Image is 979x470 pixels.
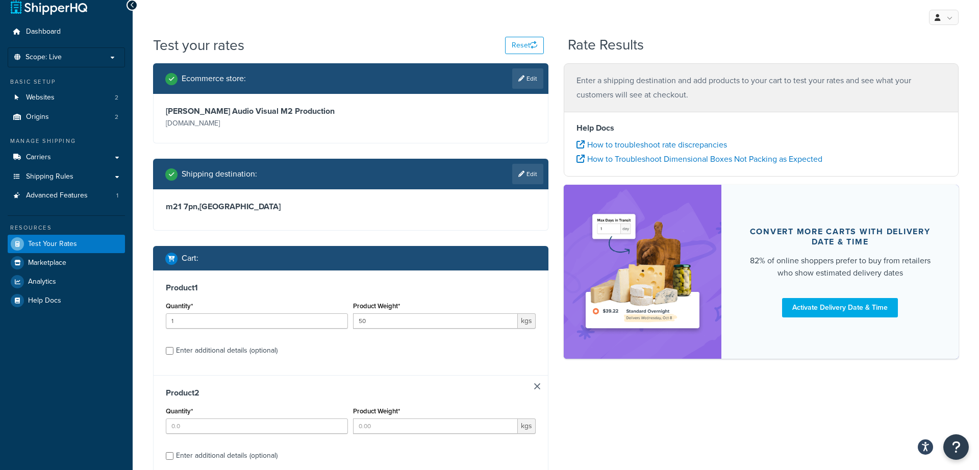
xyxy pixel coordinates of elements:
[353,407,400,415] label: Product Weight*
[115,113,118,121] span: 2
[8,108,125,127] a: Origins2
[182,169,257,179] h2: Shipping destination :
[26,153,51,162] span: Carriers
[8,224,125,232] div: Resources
[28,278,56,286] span: Analytics
[166,313,348,329] input: 0.0
[518,418,536,434] span: kgs
[8,186,125,205] a: Advanced Features1
[26,93,55,102] span: Websites
[576,139,727,151] a: How to troubleshoot rate discrepancies
[568,37,644,53] h2: Rate Results
[182,74,246,83] h2: Ecommerce store :
[26,28,61,36] span: Dashboard
[166,407,193,415] label: Quantity*
[166,116,348,131] p: [DOMAIN_NAME]
[943,434,969,460] button: Open Resource Center
[176,343,278,358] div: Enter additional details (optional)
[353,313,517,329] input: 0.00
[166,418,348,434] input: 0.0
[534,383,540,389] a: Remove Item
[518,313,536,329] span: kgs
[182,254,198,263] h2: Cart :
[576,73,946,102] p: Enter a shipping destination and add products to your cart to test your rates and see what your c...
[353,302,400,310] label: Product Weight*
[8,291,125,310] a: Help Docs
[8,235,125,253] a: Test Your Rates
[8,78,125,86] div: Basic Setup
[746,255,934,279] div: 82% of online shoppers prefer to buy from retailers who show estimated delivery dates
[166,452,173,460] input: Enter additional details (optional)
[153,35,244,55] h1: Test your rates
[782,298,898,317] a: Activate Delivery Date & Time
[576,153,822,165] a: How to Troubleshoot Dimensional Boxes Not Packing as Expected
[353,418,517,434] input: 0.00
[746,227,934,247] div: Convert more carts with delivery date & time
[166,106,348,116] h3: [PERSON_NAME] Audio Visual M2 Production
[512,68,543,89] a: Edit
[166,302,193,310] label: Quantity*
[8,167,125,186] a: Shipping Rules
[166,283,536,293] h3: Product 1
[116,191,118,200] span: 1
[28,240,77,249] span: Test Your Rates
[8,186,125,205] li: Advanced Features
[8,148,125,167] a: Carriers
[26,53,62,62] span: Scope: Live
[26,191,88,200] span: Advanced Features
[26,172,73,181] span: Shipping Rules
[28,259,66,267] span: Marketplace
[8,88,125,107] a: Websites2
[8,88,125,107] li: Websites
[166,202,536,212] h3: m21 7pn , [GEOGRAPHIC_DATA]
[176,449,278,463] div: Enter additional details (optional)
[8,254,125,272] a: Marketplace
[166,347,173,355] input: Enter additional details (optional)
[505,37,544,54] button: Reset
[579,200,707,343] img: feature-image-ddt-36eae7f7280da8017bfb280eaccd9c446f90b1fe08728e4019434db127062ab4.png
[8,108,125,127] li: Origins
[26,113,49,121] span: Origins
[115,93,118,102] span: 2
[28,296,61,305] span: Help Docs
[8,137,125,145] div: Manage Shipping
[8,22,125,41] a: Dashboard
[512,164,543,184] a: Edit
[8,273,125,291] a: Analytics
[166,388,536,398] h3: Product 2
[576,122,946,134] h4: Help Docs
